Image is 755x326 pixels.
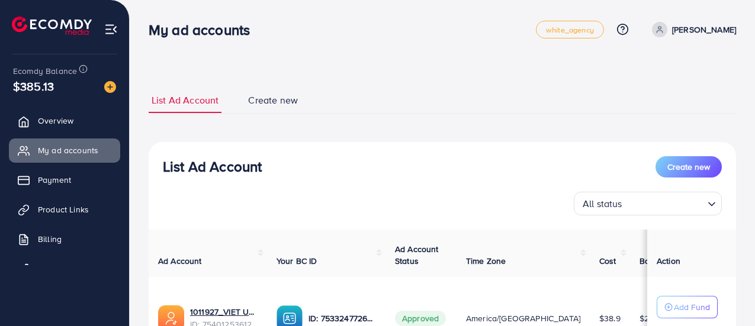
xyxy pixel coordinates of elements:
[647,22,736,37] a: [PERSON_NAME]
[248,93,298,107] span: Create new
[574,192,722,215] div: Search for option
[277,255,317,267] span: Your BC ID
[395,243,439,267] span: Ad Account Status
[9,168,120,192] a: Payment
[190,306,258,318] a: 1011927_VIET US 02_1755572479473
[152,93,219,107] span: List Ad Account
[395,311,446,326] span: Approved
[9,227,120,251] a: Billing
[599,255,616,267] span: Cost
[672,22,736,37] p: [PERSON_NAME]
[12,17,92,35] img: logo
[38,115,73,127] span: Overview
[38,263,101,275] span: Affiliate Program
[536,21,604,38] a: white_agency
[9,138,120,162] a: My ad accounts
[13,65,77,77] span: Ecomdy Balance
[104,81,116,93] img: image
[9,257,120,280] a: Affiliate Program
[38,144,98,156] span: My ad accounts
[149,21,259,38] h3: My ad accounts
[104,22,118,36] img: menu
[158,255,202,267] span: Ad Account
[9,109,120,133] a: Overview
[38,233,62,245] span: Billing
[580,195,625,212] span: All status
[309,311,376,325] p: ID: 7533247726490828808
[466,312,580,324] span: America/[GEOGRAPHIC_DATA]
[163,158,262,175] h3: List Ad Account
[546,26,594,34] span: white_agency
[657,296,718,318] button: Add Fund
[656,156,722,177] button: Create new
[599,312,621,324] span: $38.9
[38,174,71,186] span: Payment
[657,255,680,267] span: Action
[626,193,703,212] input: Search for option
[466,255,506,267] span: Time Zone
[674,300,710,314] p: Add Fund
[667,161,710,173] span: Create new
[38,204,89,215] span: Product Links
[9,198,120,221] a: Product Links
[13,78,54,95] span: $385.13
